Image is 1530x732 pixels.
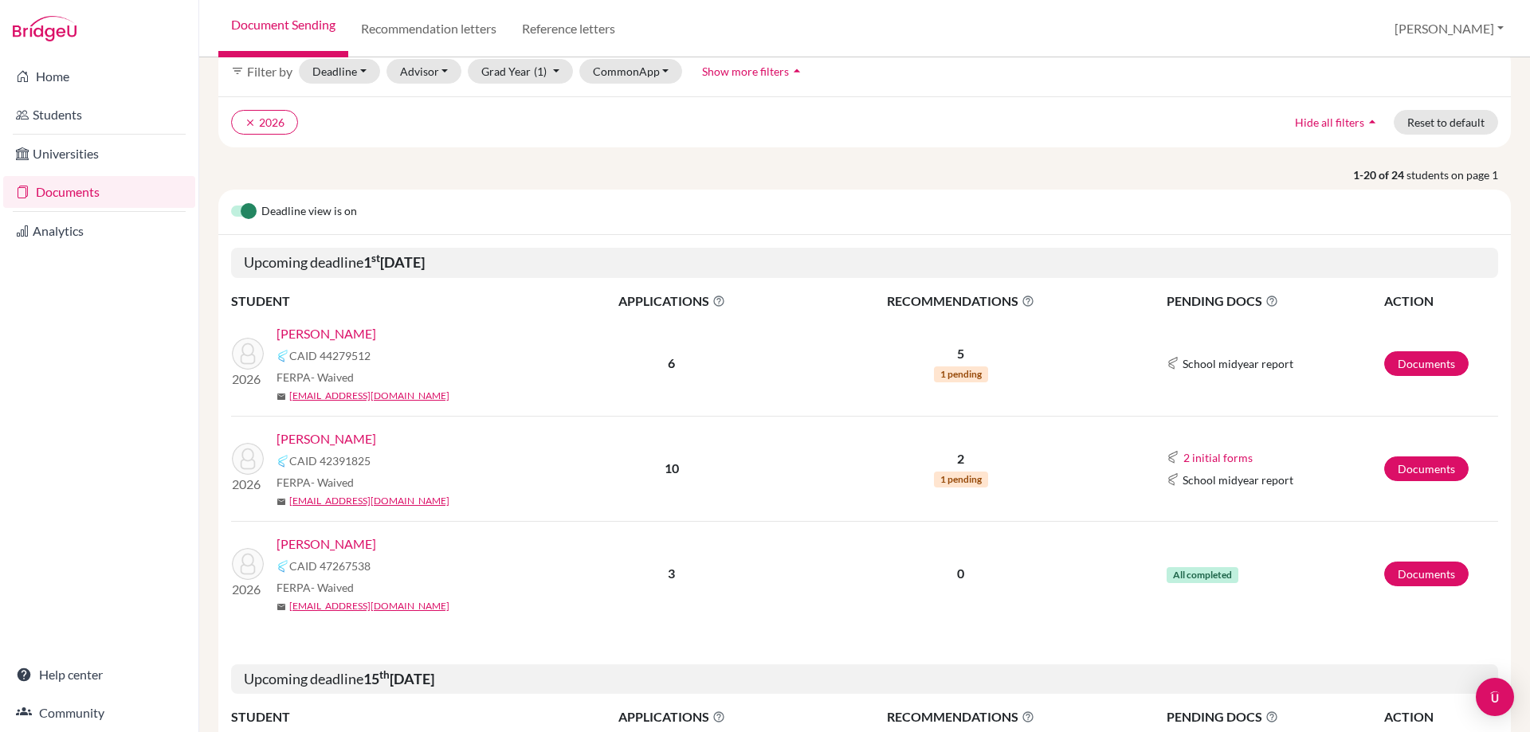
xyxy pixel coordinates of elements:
span: PENDING DOCS [1167,292,1383,311]
th: ACTION [1383,707,1498,727]
img: LePoint , Lillian [232,338,264,370]
p: 2 [794,449,1128,468]
p: 2026 [232,475,264,494]
span: (1) [534,65,547,78]
sup: st [371,252,380,264]
span: 1 pending [934,472,988,487]
img: Sugiarto, Catherine [232,443,264,475]
p: 5 [794,344,1128,363]
span: mail [277,392,286,401]
p: 0 [794,564,1128,583]
span: Deadline view is on [261,202,357,221]
i: arrow_drop_up [1364,114,1380,130]
a: Universities [3,138,195,170]
p: 2026 [232,370,264,389]
b: 6 [668,355,675,370]
span: RECOMMENDATIONS [794,707,1128,726]
button: Advisor [386,59,462,84]
a: [EMAIL_ADDRESS][DOMAIN_NAME] [289,389,449,403]
th: ACTION [1383,291,1498,311]
th: STUDENT [231,291,550,311]
img: Common App logo [277,350,289,362]
span: CAID 44279512 [289,347,371,364]
span: APPLICATIONS [551,292,793,311]
span: RECOMMENDATIONS [794,292,1128,311]
span: - Waived [311,370,354,384]
b: 10 [665,460,679,476]
b: 15 [DATE] [363,670,434,687]
button: clear2026 [231,110,298,135]
img: Common App logo [1167,451,1179,464]
img: Bridge-U [13,16,76,41]
span: APPLICATIONS [551,707,793,726]
i: filter_list [231,65,244,77]
span: All completed [1167,567,1238,583]
a: Documents [1384,562,1469,586]
a: Help center [3,659,195,691]
button: Hide all filtersarrow_drop_up [1281,110,1394,135]
button: Show more filtersarrow_drop_up [688,59,818,84]
span: - Waived [311,581,354,594]
a: [EMAIL_ADDRESS][DOMAIN_NAME] [289,494,449,508]
span: mail [277,497,286,507]
button: Reset to default [1394,110,1498,135]
span: Show more filters [702,65,789,78]
p: 2026 [232,580,264,599]
b: 3 [668,566,675,581]
a: Analytics [3,215,195,247]
span: - Waived [311,476,354,489]
strong: 1-20 of 24 [1353,166,1406,183]
a: Community [3,697,195,729]
a: [PERSON_NAME] [277,429,376,448]
img: Common App logo [1167,473,1179,486]
span: Filter by [247,64,292,79]
a: Documents [1384,456,1469,481]
span: FERPA [277,474,354,491]
sup: th [379,668,390,681]
span: Hide all filters [1295,115,1364,129]
span: FERPA [277,579,354,596]
a: Home [3,61,195,92]
h5: Upcoming deadline [231,664,1498,695]
button: CommonApp [579,59,683,84]
div: Open Intercom Messenger [1476,678,1514,716]
img: Common App logo [1167,357,1179,370]
img: Common App logo [277,455,289,468]
button: Grad Year(1) [468,59,573,84]
a: Documents [3,176,195,208]
img: Svoboda, Nadia Renee [232,548,264,580]
a: Documents [1384,351,1469,376]
span: 1 pending [934,366,988,382]
a: [PERSON_NAME] [277,534,376,554]
i: arrow_drop_up [789,63,805,79]
span: PENDING DOCS [1167,707,1383,726]
a: [EMAIL_ADDRESS][DOMAIN_NAME] [289,599,449,613]
span: FERPA [277,369,354,386]
i: clear [245,117,256,128]
button: Deadline [299,59,380,84]
span: students on page 1 [1406,166,1511,183]
span: CAID 47267538 [289,558,371,574]
button: [PERSON_NAME] [1387,14,1511,44]
th: STUDENT [231,707,550,727]
span: CAID 42391825 [289,452,371,469]
a: [PERSON_NAME] [277,324,376,343]
span: School midyear report [1183,472,1293,488]
span: School midyear report [1183,355,1293,372]
span: mail [277,602,286,612]
button: 2 initial forms [1183,448,1253,467]
a: Students [3,99,195,131]
b: 1 [DATE] [363,253,425,271]
img: Common App logo [277,560,289,573]
h5: Upcoming deadline [231,248,1498,278]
